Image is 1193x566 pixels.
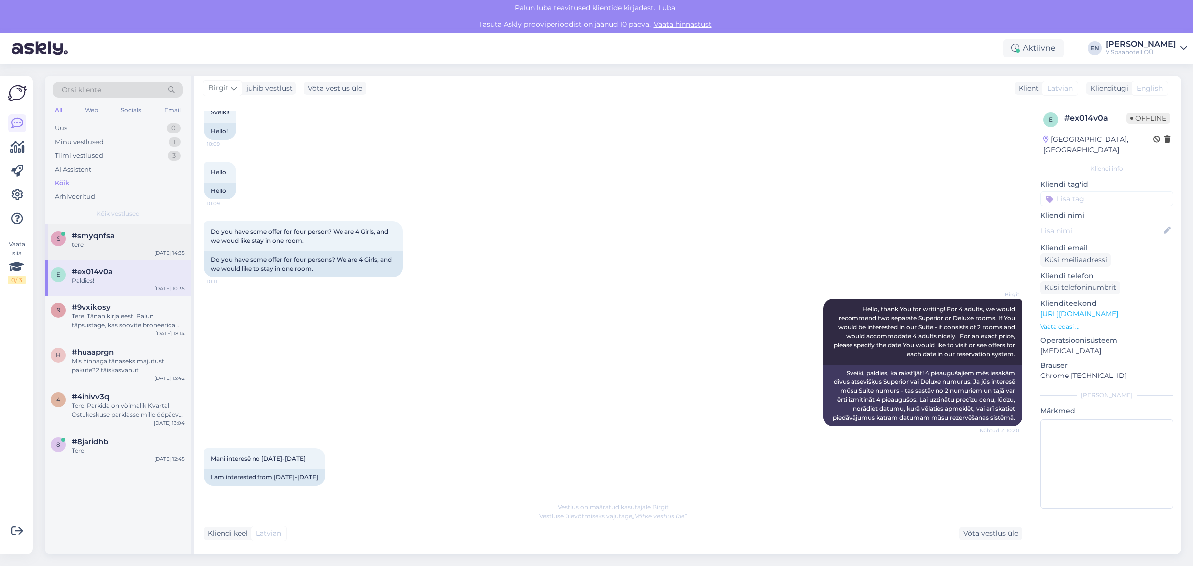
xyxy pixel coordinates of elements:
[834,305,1017,358] span: Hello, thank You for writing! For 4 adults, we would recommend two separate Superior or Deluxe ro...
[8,240,26,284] div: Vaata siia
[1088,41,1102,55] div: EN
[62,85,101,95] span: Otsi kliente
[1040,346,1173,356] p: [MEDICAL_DATA]
[56,271,60,278] span: e
[55,137,104,147] div: Minu vestlused
[72,312,185,330] div: Tere! Tänan kirja eest. Palun täpsustage, kas soovite broneerida spaakeskuses olevat eraruumi, V ...
[211,108,229,116] span: Sveiki!
[1040,391,1173,400] div: [PERSON_NAME]
[1040,243,1173,253] p: Kliendi email
[1040,360,1173,371] p: Brauser
[53,104,64,117] div: All
[55,123,67,133] div: Uus
[1040,406,1173,416] p: Märkmed
[1106,40,1176,48] div: [PERSON_NAME]
[72,446,185,455] div: Tere
[558,503,669,511] span: Vestlus on määratud kasutajale Birgit
[72,276,185,285] div: Paldies!
[1047,83,1073,94] span: Latvian
[1040,371,1173,381] p: Chrome [TECHNICAL_ID]
[211,455,306,462] span: Mani interesē no [DATE]-[DATE]
[204,183,236,199] div: Hello
[1043,134,1153,155] div: [GEOGRAPHIC_DATA], [GEOGRAPHIC_DATA]
[56,441,60,448] span: 8
[242,83,293,94] div: juhib vestlust
[168,151,181,161] div: 3
[1040,179,1173,189] p: Kliendi tag'id
[72,437,108,446] span: #8jaridhb
[1064,112,1126,124] div: # ex014v0a
[154,285,185,292] div: [DATE] 10:35
[1040,210,1173,221] p: Kliendi nimi
[1040,322,1173,331] p: Vaata edasi ...
[1040,298,1173,309] p: Klienditeekond
[204,469,325,486] div: I am interested from [DATE]-[DATE]
[982,291,1019,298] span: Birgit
[1049,116,1053,123] span: e
[167,123,181,133] div: 0
[55,151,103,161] div: Tiimi vestlused
[211,228,390,244] span: Do you have some offer for four person? We are 4 Girls, and we woud like stay in one room.
[1003,39,1064,57] div: Aktiivne
[1041,225,1162,236] input: Lisa nimi
[72,267,113,276] span: #ex014v0a
[1106,48,1176,56] div: V Spaahotell OÜ
[1040,309,1118,318] a: [URL][DOMAIN_NAME]
[1040,191,1173,206] input: Lisa tag
[55,192,95,202] div: Arhiveeritud
[211,168,226,176] span: Hello
[204,251,403,277] div: Do you have some offer for four persons? We are 4 Girls, and we would like to stay in one room.
[1040,253,1111,267] div: Küsi meiliaadressi
[8,84,27,102] img: Askly Logo
[96,209,140,218] span: Kõik vestlused
[204,528,248,539] div: Kliendi keel
[1137,83,1163,94] span: English
[72,392,109,401] span: #4ihivv3q
[655,3,678,12] span: Luba
[72,240,185,249] div: tere
[1040,271,1173,281] p: Kliendi telefon
[207,278,244,285] span: 10:11
[119,104,143,117] div: Socials
[154,375,185,382] div: [DATE] 13:42
[204,123,236,140] div: Hello!
[55,165,91,175] div: AI Assistent
[1040,281,1120,294] div: Küsi telefoninumbrit
[1106,40,1187,56] a: [PERSON_NAME]V Spaahotell OÜ
[169,137,181,147] div: 1
[1040,335,1173,346] p: Operatsioonisüsteem
[162,104,183,117] div: Email
[57,306,60,314] span: 9
[83,104,100,117] div: Web
[56,351,61,359] span: h
[980,427,1019,434] span: Nähtud ✓ 10:20
[154,419,185,427] div: [DATE] 13:04
[632,512,687,520] i: „Võtke vestlus üle”
[72,401,185,419] div: Tere! Parkida on võimalik Kvartali Ostukeskuse parklasse mille ööpäeva tasu on 25€.
[72,357,185,375] div: Mis hinnaga tänaseks majutust pakute?2 täiskasvanut
[72,303,111,312] span: #9vxikosy
[1126,113,1170,124] span: Offline
[959,527,1022,540] div: Võta vestlus üle
[57,235,60,242] span: s
[8,276,26,284] div: 0 / 3
[304,82,366,95] div: Võta vestlus üle
[256,528,281,539] span: Latvian
[72,231,115,240] span: #smyqnfsa
[1015,83,1039,94] div: Klient
[155,330,185,337] div: [DATE] 18:14
[651,20,715,29] a: Vaata hinnastust
[154,249,185,257] div: [DATE] 14:35
[207,486,244,494] span: 10:23
[56,396,60,403] span: 4
[823,365,1022,426] div: Sveiki, paldies, ka rakstījāt! 4 pieaugušajiem mēs iesakām divus atsevišķus Superior vai Deluxe n...
[207,140,244,148] span: 10:09
[55,178,69,188] div: Kõik
[1040,164,1173,173] div: Kliendi info
[154,455,185,463] div: [DATE] 12:45
[207,200,244,207] span: 10:09
[72,348,114,357] span: #huaaprgn
[208,83,229,94] span: Birgit
[1086,83,1128,94] div: Klienditugi
[539,512,687,520] span: Vestluse ülevõtmiseks vajutage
